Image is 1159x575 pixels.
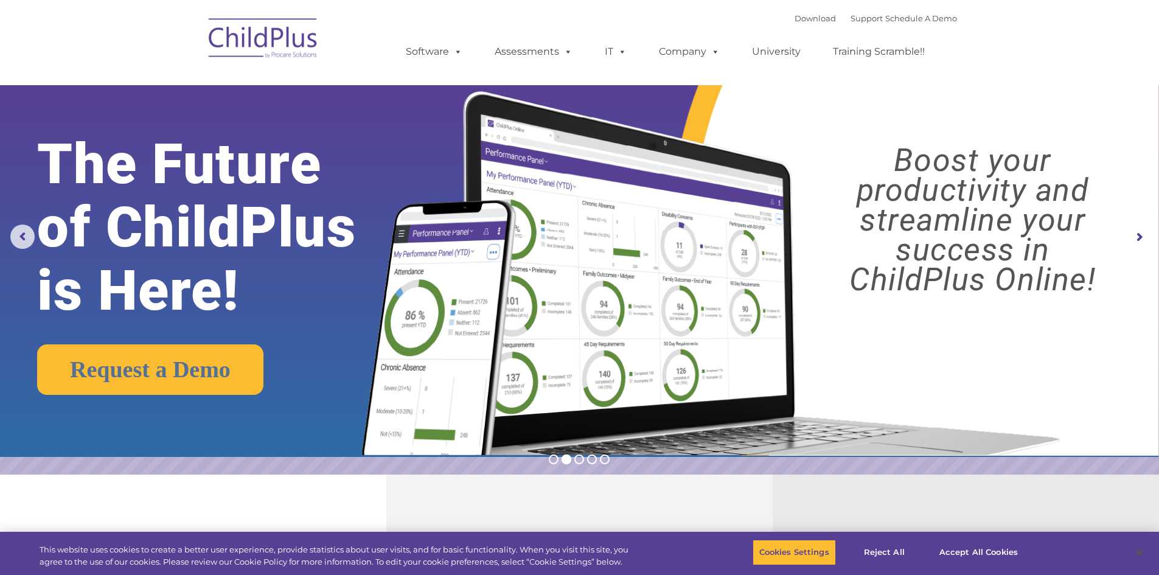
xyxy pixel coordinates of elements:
[885,13,957,23] a: Schedule A Demo
[753,540,836,565] button: Cookies Settings
[801,145,1144,294] rs-layer: Boost your productivity and streamline your success in ChildPlus Online!
[846,540,922,565] button: Reject All
[795,13,836,23] a: Download
[169,80,206,89] span: Last name
[933,540,1025,565] button: Accept All Cookies
[851,13,883,23] a: Support
[394,40,475,64] a: Software
[203,10,324,71] img: ChildPlus by Procare Solutions
[169,130,221,139] span: Phone number
[40,544,638,568] div: This website uses cookies to create a better user experience, provide statistics about user visit...
[821,40,937,64] a: Training Scramble!!
[482,40,585,64] a: Assessments
[795,13,957,23] font: |
[593,40,639,64] a: IT
[740,40,813,64] a: University
[37,133,407,322] rs-layer: The Future of ChildPlus is Here!
[1126,539,1153,566] button: Close
[37,344,263,395] a: Request a Demo
[647,40,732,64] a: Company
